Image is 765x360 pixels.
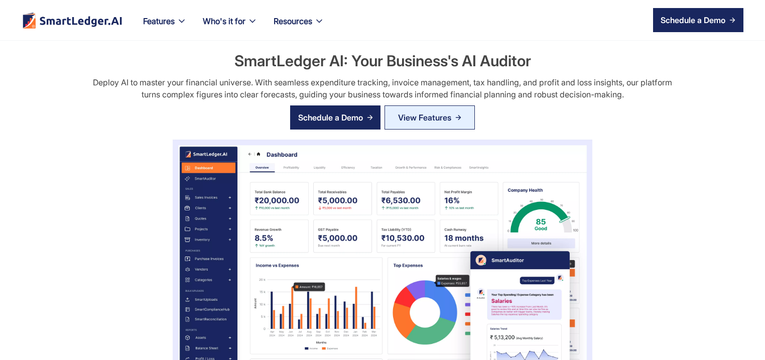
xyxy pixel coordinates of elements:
img: footer logo [22,12,123,29]
a: Schedule a Demo [290,105,380,130]
a: home [22,12,123,29]
div: Resources [274,14,312,28]
div: Schedule a Demo [661,14,725,26]
div: Features [143,14,175,28]
div: Resources [266,14,332,40]
img: arrow right icon [729,17,735,23]
div: Who's it for [195,14,266,40]
a: View Features [385,105,475,130]
div: Schedule a Demo [298,111,363,124]
img: arrow right icon [367,114,373,121]
div: Who's it for [203,14,245,28]
div: View Features [398,109,451,126]
a: Schedule a Demo [653,8,743,32]
div: Features [135,14,195,40]
img: Arrow Right Blue [455,114,461,121]
h2: SmartLedger AI: Your Business's AI Auditor [234,50,531,71]
div: Deploy AI to master your financial universe. With seamless expenditure tracking, invoice manageme... [85,76,679,100]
